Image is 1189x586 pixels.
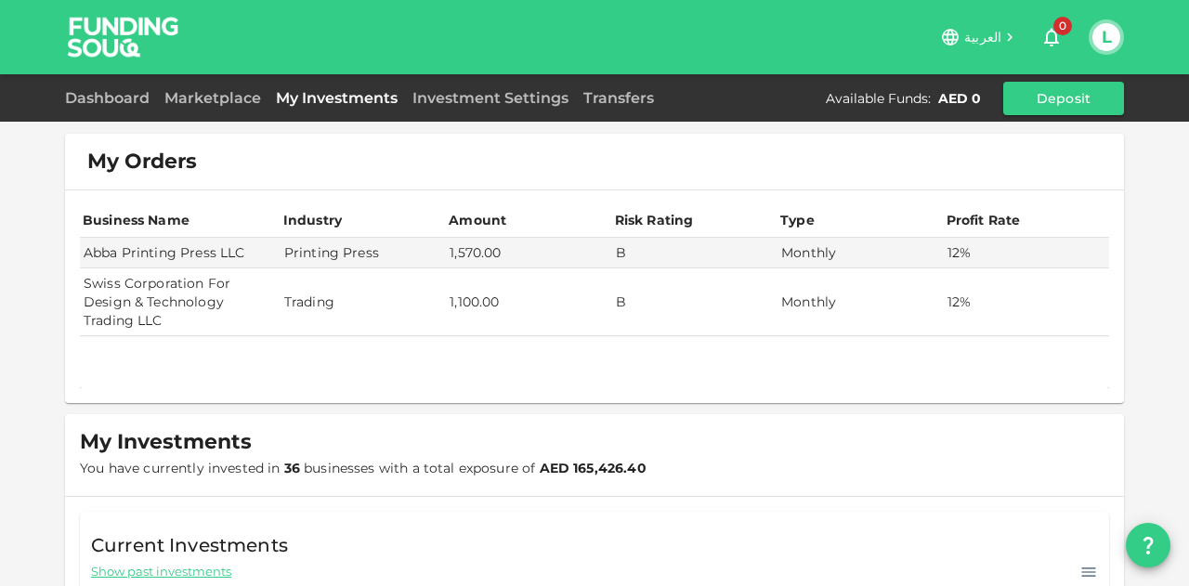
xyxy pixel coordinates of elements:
[777,238,943,268] td: Monthly
[87,149,197,175] span: My Orders
[540,460,647,476] strong: AED 165,426.40
[449,209,506,231] div: Amount
[283,209,342,231] div: Industry
[91,563,231,580] span: Show past investments
[80,460,647,476] span: You have currently invested in businesses with a total exposure of
[157,89,268,107] a: Marketplace
[284,460,300,476] strong: 36
[612,238,777,268] td: B
[65,89,157,107] a: Dashboard
[268,89,405,107] a: My Investments
[780,209,817,231] div: Type
[612,268,777,336] td: B
[80,238,281,268] td: Abba Printing Press LLC
[1126,523,1170,567] button: question
[944,268,1110,336] td: 12%
[1003,82,1124,115] button: Deposit
[281,268,446,336] td: Trading
[91,530,288,560] span: Current Investments
[83,209,189,231] div: Business Name
[80,429,252,455] span: My Investments
[405,89,576,107] a: Investment Settings
[826,89,931,108] div: Available Funds :
[576,89,661,107] a: Transfers
[80,268,281,336] td: Swiss Corporation For Design & Technology Trading LLC
[947,209,1021,231] div: Profit Rate
[777,268,943,336] td: Monthly
[615,209,694,231] div: Risk Rating
[281,238,446,268] td: Printing Press
[938,89,981,108] div: AED 0
[1092,23,1120,51] button: L
[944,238,1110,268] td: 12%
[1033,19,1070,56] button: 0
[964,29,1001,46] span: العربية
[1053,17,1072,35] span: 0
[446,268,611,336] td: 1,100.00
[446,238,611,268] td: 1,570.00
